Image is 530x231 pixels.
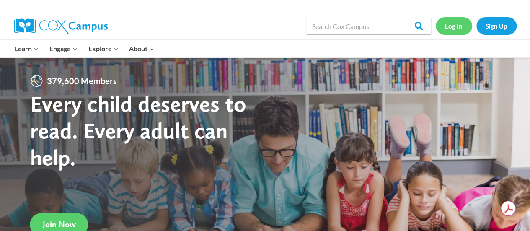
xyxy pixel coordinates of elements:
[476,17,517,34] a: Sign Up
[10,40,160,57] nav: Primary Navigation
[43,219,76,229] span: Join Now
[10,40,44,57] button: Child menu of Learn
[44,74,120,88] span: 379,600 Members
[14,18,108,34] img: Cox Campus
[436,17,472,34] a: Log In
[306,18,432,34] input: Search Cox Campus
[30,90,246,170] strong: Every child deserves to read. Every adult can help.
[44,40,83,57] button: Child menu of Engage
[83,40,124,57] button: Child menu of Explore
[124,40,160,57] button: Child menu of About
[436,17,517,34] nav: Secondary Navigation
